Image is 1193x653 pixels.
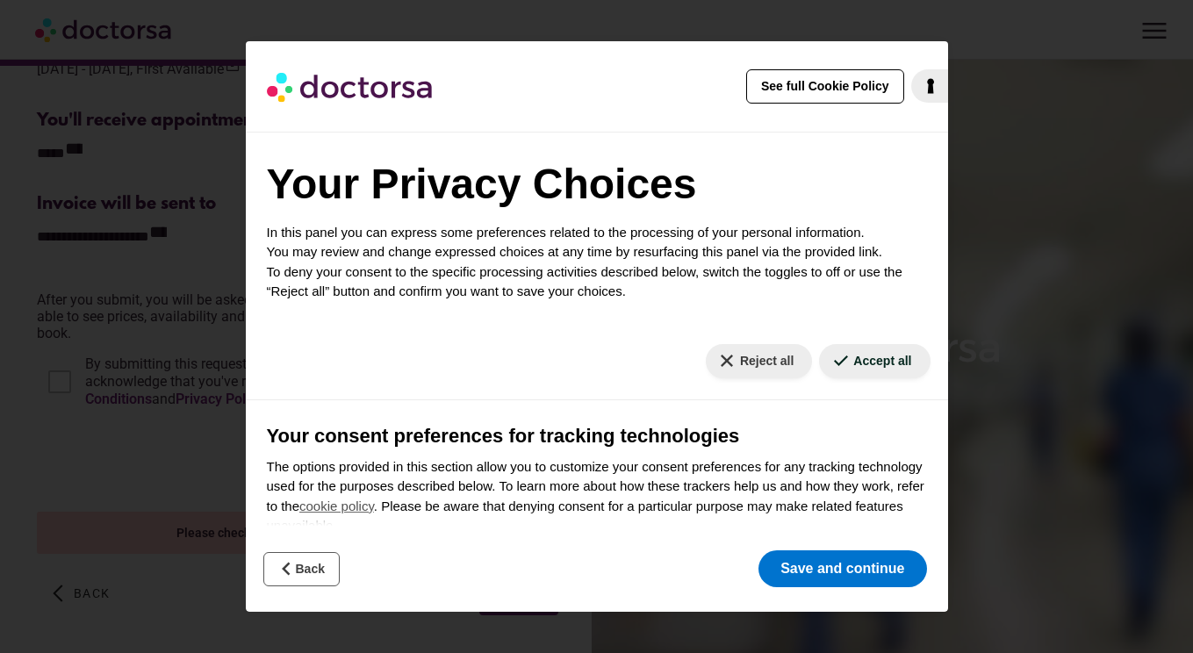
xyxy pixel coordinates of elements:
button: Back [263,552,340,586]
button: Accept all [819,344,930,378]
h2: Your Privacy Choices [267,153,927,216]
p: In this panel you can express some preferences related to the processing of your personal informa... [267,223,927,302]
span: See full Cookie Policy [761,77,889,96]
a: iubenda - Cookie Policy and Cookie Compliance Management [911,69,948,103]
button: Reject all [706,344,812,378]
button: See full Cookie Policy [746,69,904,104]
img: logo [267,62,435,111]
button: Save and continue [758,550,926,587]
h3: Your consent preferences for tracking technologies [267,421,927,450]
p: The options provided in this section allow you to customize your consent preferences for any trac... [267,457,927,536]
a: cookie policy [299,499,374,513]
